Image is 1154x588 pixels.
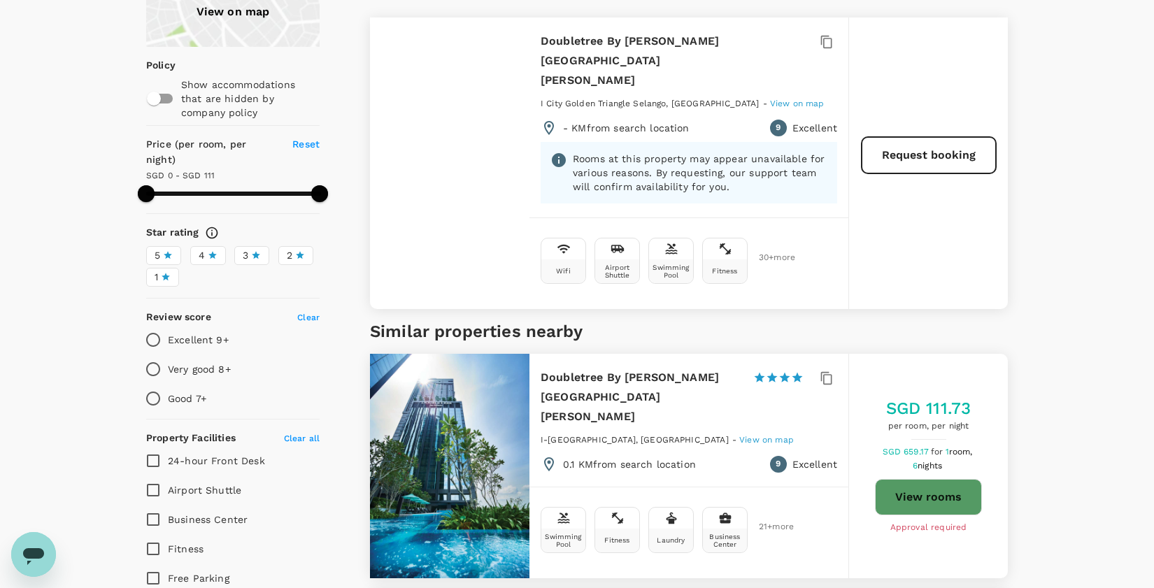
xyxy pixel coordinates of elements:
span: Airport Shuttle [168,485,241,496]
p: Good 7+ [168,392,206,406]
div: Swimming Pool [652,264,690,279]
span: SGD 659.17 [883,447,932,457]
span: I City Golden Triangle Selango, [GEOGRAPHIC_DATA] [541,99,759,108]
h6: Star rating [146,225,199,241]
p: - KM from search location [563,121,690,135]
iframe: Button to launch messaging window [11,532,56,577]
div: Swimming Pool [544,533,583,548]
p: 0.1 KM from search location [563,457,696,471]
span: - [732,435,739,445]
div: Fitness [604,536,629,544]
span: 1 [155,270,158,285]
h6: Doubletree By [PERSON_NAME][GEOGRAPHIC_DATA][PERSON_NAME] [541,368,742,426]
span: per room, per night [886,420,971,433]
a: View on map [739,433,794,445]
span: 2 [287,248,292,263]
span: Reset [292,138,320,150]
div: Laundry [657,536,685,544]
span: Clear [297,313,320,322]
span: 1 [946,447,975,457]
span: I-[GEOGRAPHIC_DATA], [GEOGRAPHIC_DATA] [541,435,729,445]
p: Excellent [792,121,837,135]
span: 21 + more [759,522,780,531]
span: 24-hour Front Desk [168,455,265,466]
p: Excellent 9+ [168,333,229,347]
span: 3 [243,248,248,263]
span: SGD 0 - SGD 111 [146,171,215,180]
span: 5 [155,248,160,263]
span: Clear all [284,433,320,443]
span: 4 [199,248,205,263]
span: 30 + more [759,253,780,262]
h6: Review score [146,310,211,325]
div: Airport Shuttle [598,264,636,279]
p: Very good 8+ [168,362,231,376]
span: - [763,99,770,108]
span: 9 [776,121,781,135]
span: View on map [739,435,794,445]
span: Approval required [890,521,967,535]
h6: Doubletree By [PERSON_NAME][GEOGRAPHIC_DATA][PERSON_NAME] [541,31,742,90]
p: Policy [146,58,155,72]
svg: Star ratings are awarded to properties to represent the quality of services, facilities, and amen... [205,226,219,240]
h5: SGD 111.73 [886,397,971,420]
span: room, [949,447,973,457]
span: 6 [913,461,944,471]
h6: Property Facilities [146,431,236,446]
h6: Price (per room, per night) [146,137,276,168]
a: View on map [770,97,825,108]
div: Fitness [712,267,737,275]
span: for [931,447,945,457]
button: Request booking [861,136,997,174]
span: Business Center [168,514,248,525]
p: Show accommodations that are hidden by company policy [181,78,318,120]
div: Business Center [706,533,744,548]
span: nights [918,461,942,471]
span: 9 [776,457,781,471]
p: Rooms at this property may appear unavailable for various reasons. By requesting, our support tea... [573,152,827,194]
span: View on map [770,99,825,108]
button: View rooms [875,479,982,515]
span: Fitness [168,543,204,554]
h5: Similar properties nearby [370,320,1008,343]
span: Free Parking [168,573,229,584]
div: Wifi [556,267,571,275]
p: Excellent [792,457,837,471]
